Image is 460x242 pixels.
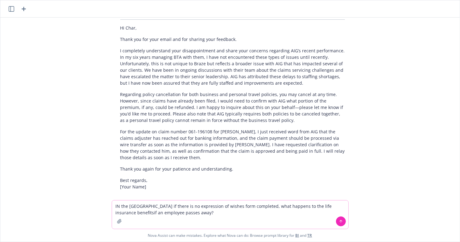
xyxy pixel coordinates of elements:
[308,233,312,238] a: TR
[112,200,348,229] textarea: IN the [GEOGRAPHIC_DATA] if there is no expression of wishes form completed, what happens to the ...
[120,91,345,123] p: Regarding policy cancellation for both business and personal travel policies, you may cancel at a...
[120,25,345,31] p: Hi Char,
[120,128,345,161] p: For the update on claim number 061-196108 for [PERSON_NAME], I just received word from AIG that t...
[120,47,345,86] p: I completely understand your disappointment and share your concerns regarding AIG’s recent perfor...
[120,166,345,172] p: Thank you again for your patience and understanding.
[120,36,345,42] p: Thank you for your email and for sharing your feedback.
[148,229,312,242] span: Nova Assist can make mistakes. Explore what Nova can do: Browse prompt library for and
[120,177,345,190] p: Best regards, [Your Name]
[296,233,299,238] a: BI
